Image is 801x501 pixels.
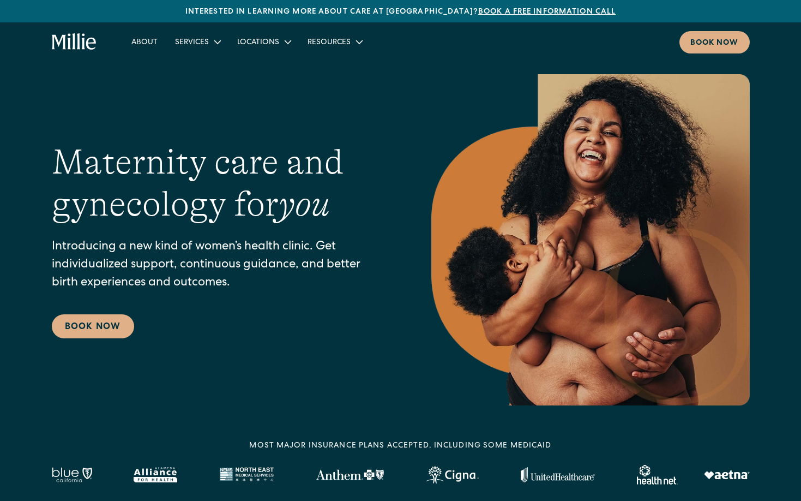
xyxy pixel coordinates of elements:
[228,33,299,51] div: Locations
[237,37,279,49] div: Locations
[316,469,384,480] img: Anthem Logo
[249,440,551,452] div: MOST MAJOR INSURANCE PLANS ACCEPTED, INCLUDING some MEDICAID
[426,466,479,484] img: Cigna logo
[166,33,228,51] div: Services
[637,465,678,485] img: Healthnet logo
[52,467,92,482] img: Blue California logo
[52,141,388,225] h1: Maternity care and gynecology for
[52,314,134,338] a: Book Now
[521,467,595,482] img: United Healthcare logo
[123,33,166,51] a: About
[175,37,209,49] div: Services
[704,470,750,479] img: Aetna logo
[219,467,274,482] img: North East Medical Services logo
[478,8,616,16] a: Book a free information call
[299,33,370,51] div: Resources
[308,37,351,49] div: Resources
[52,238,388,293] p: Introducing a new kind of women’s health clinic. Get individualized support, continuous guidance,...
[134,467,177,482] img: Alameda Alliance logo
[690,38,739,49] div: Book now
[679,31,750,53] a: Book now
[52,33,97,51] a: home
[279,184,330,224] em: you
[431,74,750,405] img: Smiling mother with her baby in arms, celebrating body positivity and the nurturing bond of postp...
